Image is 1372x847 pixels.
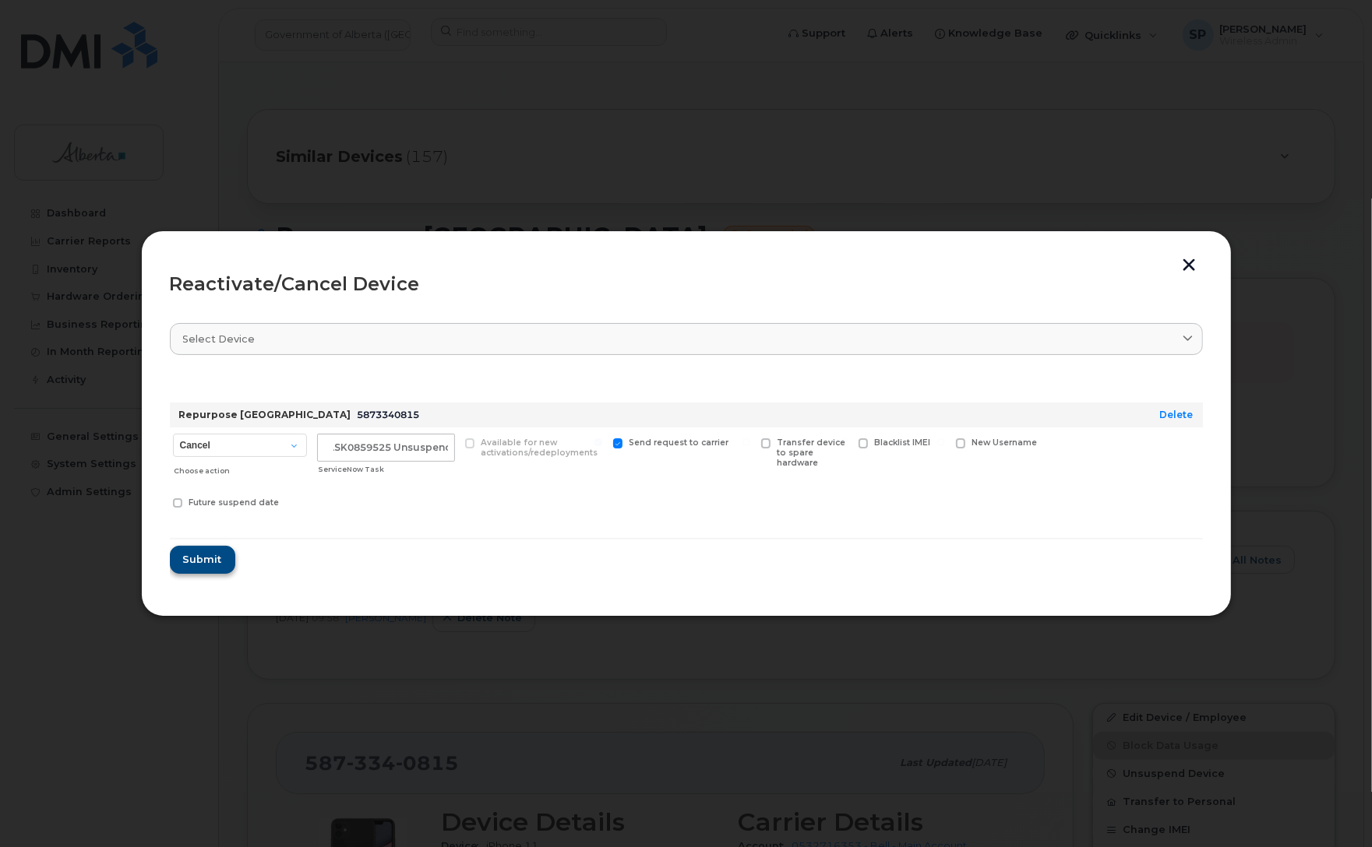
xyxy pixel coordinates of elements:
span: Blacklist IMEI [874,438,930,448]
span: Transfer device to spare hardware [777,438,845,468]
input: ServiceNow Task [317,434,455,462]
span: New Username [972,438,1037,448]
div: Reactivate/Cancel Device [170,275,1203,293]
input: Transfer device to spare hardware [742,438,750,446]
span: Select device [183,332,256,346]
input: Available for new activations/redeployments [446,438,454,446]
div: ServiceNow Task [318,463,454,476]
button: Submit [170,546,235,574]
span: 5873340815 [358,409,420,420]
span: Submit [183,552,222,567]
span: Available for new activations/redeployments [481,438,598,458]
a: Delete [1160,409,1194,420]
input: Send request to carrier [594,438,602,446]
span: Send request to carrier [629,438,728,448]
strong: Repurpose [GEOGRAPHIC_DATA] [179,409,351,420]
input: New Username [937,438,945,446]
span: Future suspend date [189,497,279,508]
a: Select device [170,323,1203,355]
input: Blacklist IMEI [840,438,848,446]
div: Choose action [174,459,306,477]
